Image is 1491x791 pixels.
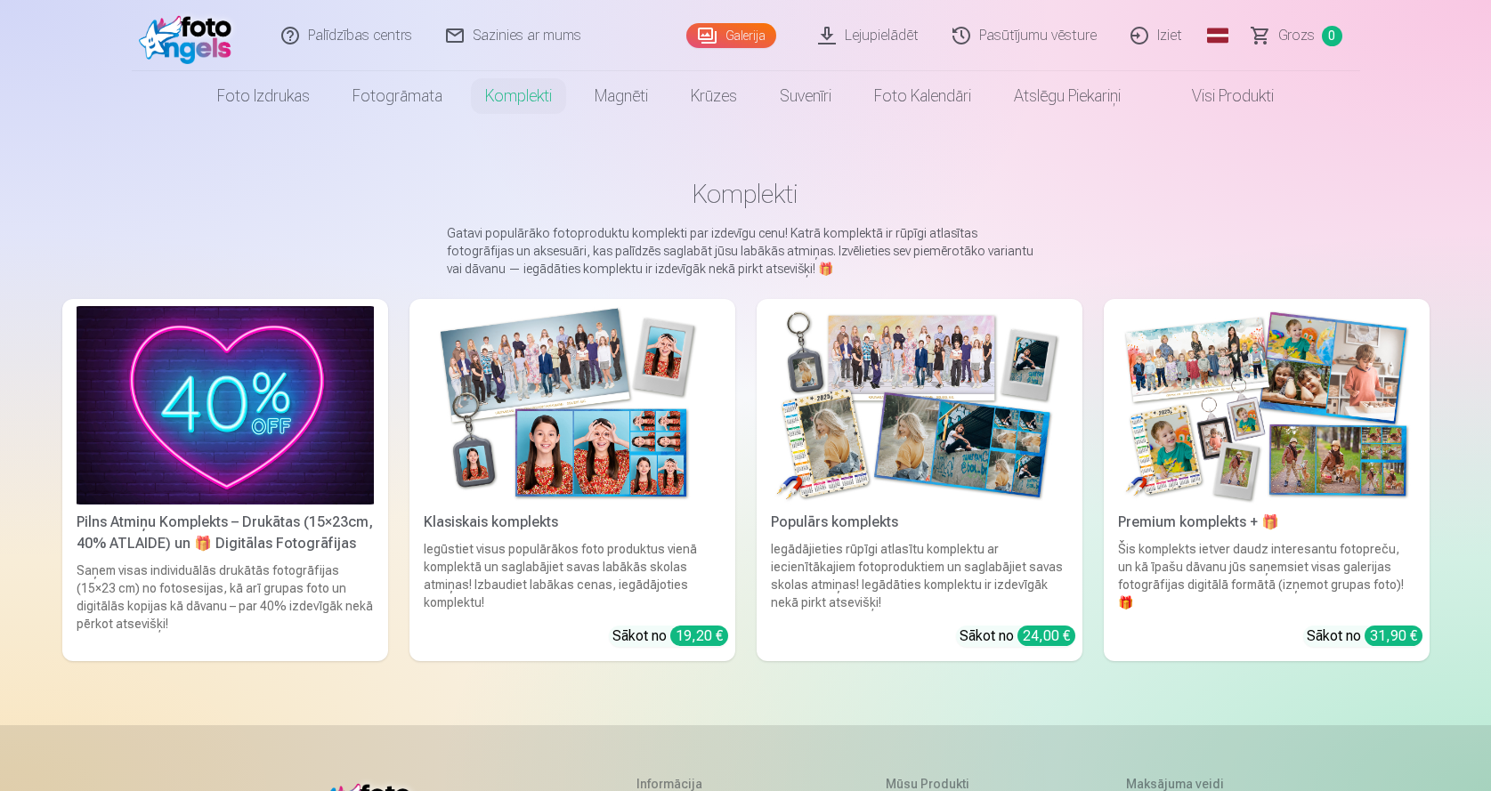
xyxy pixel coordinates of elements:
[771,306,1068,504] img: Populārs komplekts
[764,540,1075,611] div: Iegādājieties rūpīgi atlasītu komplektu ar iecienītākajiem fotoproduktiem un saglabājiet savas sk...
[669,71,758,121] a: Krūzes
[139,7,241,64] img: /fa1
[573,71,669,121] a: Magnēti
[1017,626,1075,646] div: 24,00 €
[417,540,728,611] div: Iegūstiet visus populārākos foto produktus vienā komplektā un saglabājiet savas labākās skolas at...
[447,224,1045,278] p: Gatavi populārāko fotoproduktu komplekti par izdevīgu cenu! Katrā komplektā ir rūpīgi atlasītas f...
[464,71,573,121] a: Komplekti
[853,71,993,121] a: Foto kalendāri
[417,512,728,533] div: Klasiskais komplekts
[196,71,331,121] a: Foto izdrukas
[331,71,464,121] a: Fotogrāmata
[1278,25,1315,46] span: Grozs
[1322,26,1342,46] span: 0
[69,561,381,654] div: Saņem visas individuālās drukātās fotogrāfijas (15×23 cm) no fotosesijas, kā arī grupas foto un d...
[1142,71,1295,121] a: Visi produkti
[758,71,853,121] a: Suvenīri
[1365,626,1422,646] div: 31,90 €
[686,23,776,48] a: Galerija
[960,626,1075,647] div: Sākot no
[424,306,721,504] img: Klasiskais komplekts
[1104,299,1430,661] a: Premium komplekts + 🎁 Premium komplekts + 🎁Šis komplekts ietver daudz interesantu fotopreču, un k...
[62,299,388,661] a: Pilns Atmiņu Komplekts – Drukātas (15×23cm, 40% ATLAIDE) un 🎁 Digitālas Fotogrāfijas Pilns Atmiņu...
[993,71,1142,121] a: Atslēgu piekariņi
[77,306,374,504] img: Pilns Atmiņu Komplekts – Drukātas (15×23cm, 40% ATLAIDE) un 🎁 Digitālas Fotogrāfijas
[69,512,381,554] div: Pilns Atmiņu Komplekts – Drukātas (15×23cm, 40% ATLAIDE) un 🎁 Digitālas Fotogrāfijas
[1111,540,1422,611] div: Šis komplekts ietver daudz interesantu fotopreču, un kā īpašu dāvanu jūs saņemsiet visas galerija...
[757,299,1082,661] a: Populārs komplektsPopulārs komplektsIegādājieties rūpīgi atlasītu komplektu ar iecienītākajiem fo...
[764,512,1075,533] div: Populārs komplekts
[409,299,735,661] a: Klasiskais komplektsKlasiskais komplektsIegūstiet visus populārākos foto produktus vienā komplekt...
[612,626,728,647] div: Sākot no
[1118,306,1415,504] img: Premium komplekts + 🎁
[1111,512,1422,533] div: Premium komplekts + 🎁
[77,178,1415,210] h1: Komplekti
[1307,626,1422,647] div: Sākot no
[670,626,728,646] div: 19,20 €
